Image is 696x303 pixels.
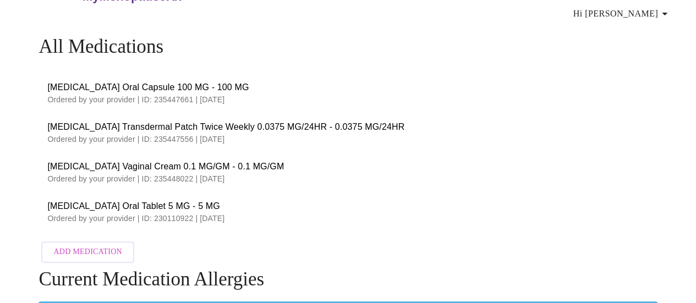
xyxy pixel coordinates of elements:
h4: Current Medication Allergies [39,268,657,290]
p: Ordered by your provider | ID: 235447661 | [DATE] [47,94,648,105]
p: Ordered by your provider | ID: 230110922 | [DATE] [47,213,648,224]
span: [MEDICAL_DATA] Vaginal Cream 0.1 MG/GM - 0.1 MG/GM [47,160,648,173]
span: Add Medication [53,245,122,259]
p: Ordered by your provider | ID: 235447556 | [DATE] [47,134,648,145]
span: Hi [PERSON_NAME] [573,6,671,21]
button: Add Medication [41,241,134,263]
span: [MEDICAL_DATA] Oral Tablet 5 MG - 5 MG [47,200,648,213]
span: [MEDICAL_DATA] Transdermal Patch Twice Weekly 0.0375 MG/24HR - 0.0375 MG/24HR [47,120,648,134]
button: Hi [PERSON_NAME] [569,3,676,25]
h4: All Medications [39,36,657,58]
p: Ordered by your provider | ID: 235448022 | [DATE] [47,173,648,184]
span: [MEDICAL_DATA] Oral Capsule 100 MG - 100 MG [47,81,648,94]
